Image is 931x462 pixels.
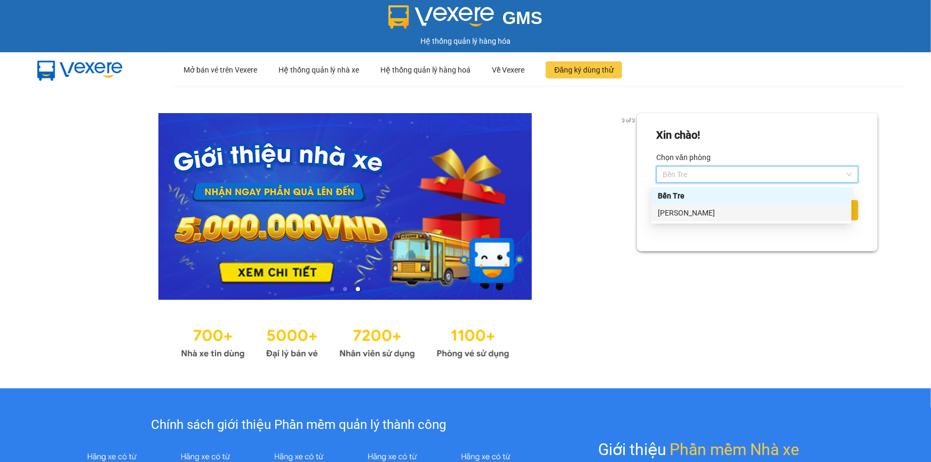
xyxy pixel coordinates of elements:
[618,113,637,127] p: 3 of 3
[184,53,257,87] div: Mở bán vé trên Vexere
[658,190,845,202] div: Bến Tre
[503,8,543,28] span: GMS
[546,61,622,78] button: Đăng ký dùng thử
[651,187,852,204] div: Bến Tre
[622,113,637,300] button: next slide / item
[388,5,494,29] img: logo 2
[492,53,524,87] div: Về Vexere
[599,437,800,462] div: Giới thiệu
[388,16,543,25] a: GMS
[656,149,711,166] label: Chọn văn phòng
[651,204,852,221] div: Ngã Tư Huyện
[356,287,360,291] li: slide item 3
[53,113,68,300] button: previous slide / item
[656,127,700,144] div: Xin chào!
[278,53,359,87] div: Hệ thống quản lý nhà xe
[343,287,347,291] li: slide item 2
[27,52,133,87] img: mbUUG5Q.png
[181,321,510,362] img: Statistics.png
[65,415,532,435] div: Chính sách giới thiệu Phần mềm quản lý thành công
[670,437,800,462] span: Phần mềm Nhà xe
[554,64,614,76] span: Đăng ký dùng thử
[330,287,335,291] li: slide item 1
[3,35,928,47] div: Hệ thống quản lý hàng hóa
[380,53,471,87] div: Hệ thống quản lý hàng hoá
[663,166,852,182] span: Bến Tre
[658,207,845,219] div: [PERSON_NAME]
